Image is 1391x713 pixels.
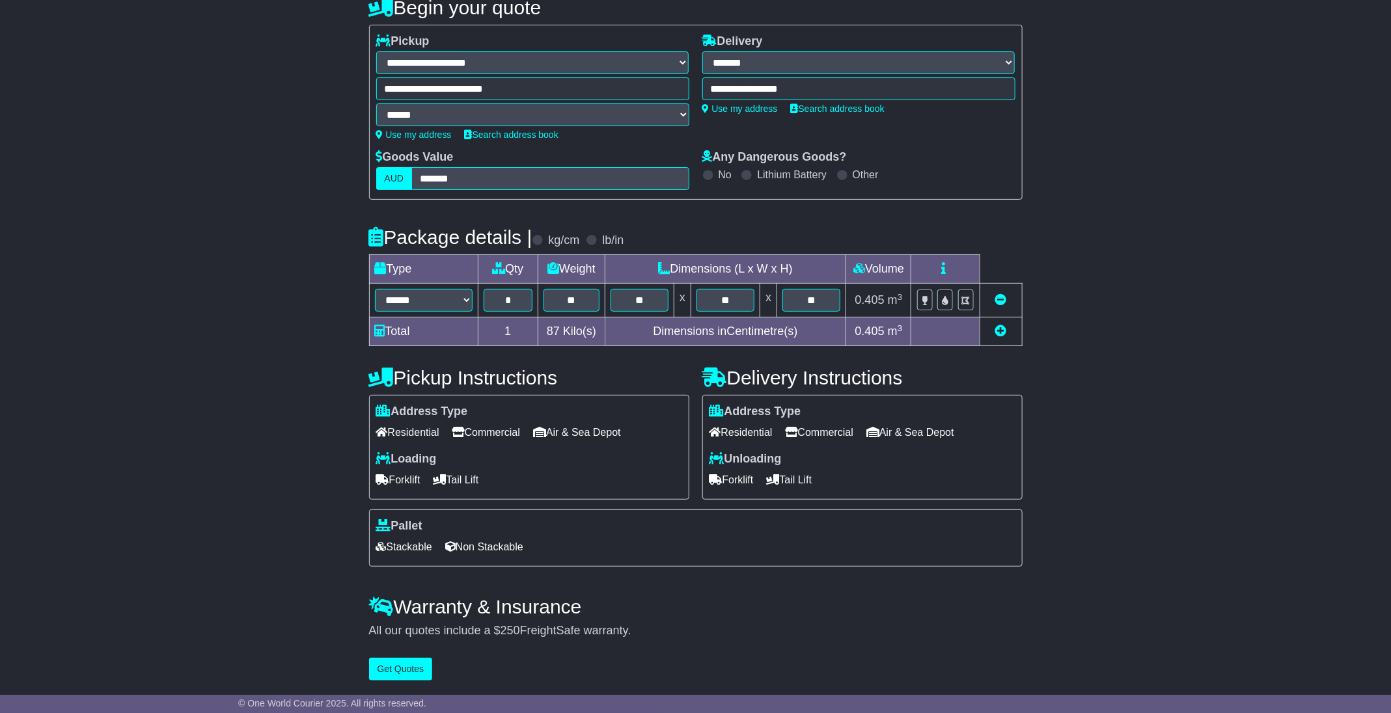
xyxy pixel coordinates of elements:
div: All our quotes include a $ FreightSafe warranty. [369,624,1023,638]
label: Delivery [702,34,763,49]
a: Use my address [376,129,452,140]
label: Lithium Battery [757,168,827,181]
span: Forklift [709,470,754,490]
span: Stackable [376,537,432,557]
td: Type [369,255,478,284]
label: No [719,168,732,181]
label: Unloading [709,452,782,466]
span: Air & Sea Depot [866,422,954,442]
span: Air & Sea Depot [533,422,621,442]
a: Remove this item [995,293,1007,306]
span: Forklift [376,470,420,490]
td: Total [369,317,478,346]
h4: Warranty & Insurance [369,596,1023,617]
h4: Package details | [369,226,532,248]
td: x [760,284,777,317]
h4: Delivery Instructions [702,367,1023,388]
span: Tail Lift [767,470,812,490]
span: m [888,293,903,306]
h4: Pickup Instructions [369,367,689,388]
td: Kilo(s) [538,317,605,346]
span: Tail Lift [434,470,479,490]
label: Other [853,168,879,181]
span: 0.405 [855,293,885,306]
span: Non Stackable [445,537,523,557]
label: Pickup [376,34,430,49]
a: Search address book [791,103,885,114]
label: Address Type [376,405,468,419]
td: Volume [846,255,911,284]
a: Search address book [465,129,558,140]
span: © One World Courier 2025. All rights reserved. [238,698,426,708]
label: Pallet [376,519,422,533]
td: Dimensions (L x W x H) [605,255,846,284]
span: Residential [709,422,773,442]
a: Use my address [702,103,778,114]
label: AUD [376,167,413,190]
td: 1 [478,317,538,346]
label: Goods Value [376,150,454,165]
label: lb/in [602,234,624,248]
span: 0.405 [855,325,885,338]
td: Dimensions in Centimetre(s) [605,317,846,346]
span: m [888,325,903,338]
td: x [674,284,691,317]
a: Add new item [995,325,1007,338]
sup: 3 [898,323,903,333]
td: Weight [538,255,605,284]
span: 250 [501,624,520,637]
label: Loading [376,452,437,466]
span: Commercial [452,422,520,442]
label: kg/cm [548,234,579,248]
span: 87 [547,325,560,338]
button: Get Quotes [369,658,433,680]
span: Commercial [786,422,853,442]
span: Residential [376,422,439,442]
label: Address Type [709,405,801,419]
sup: 3 [898,292,903,302]
label: Any Dangerous Goods? [702,150,847,165]
td: Qty [478,255,538,284]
